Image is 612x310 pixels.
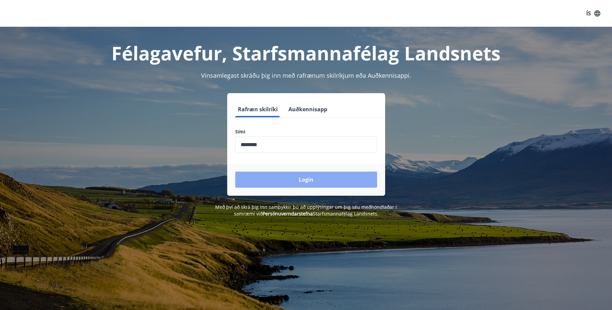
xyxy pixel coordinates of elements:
button: Rafræn skilríki [235,101,280,117]
button: Login [235,172,377,188]
span: Vinsamlegast skráðu þig inn með rafrænum skilríkjum eða Auðkennisappi. [201,71,411,79]
h1: Félagavefur, Starfsmannafélag Landsnets [73,40,539,66]
span: Með því að skrá þig inn samþykkir þú að upplýsingar um þig séu meðhöndlaðar í samræmi við Starfsm... [215,204,397,217]
label: Sími [235,128,377,135]
a: Persónuverndarstefna [263,210,313,217]
button: ÍS [583,7,604,19]
button: Auðkennisapp [286,101,330,117]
